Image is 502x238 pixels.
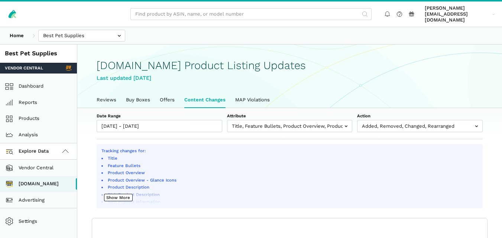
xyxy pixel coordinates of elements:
[179,92,230,108] a: Content Changes
[422,4,498,25] a: [PERSON_NAME][EMAIL_ADDRESS][DOMAIN_NAME]
[97,74,483,82] div: Last updated [DATE]
[92,92,121,108] a: Reviews
[155,92,179,108] a: Offers
[230,92,275,108] a: MAP Violations
[5,30,29,42] a: Home
[97,59,483,72] h1: [DOMAIN_NAME] Product Listing Updates
[38,30,125,42] input: Best Pet Supplies
[107,170,478,176] li: Product Overview
[7,147,49,156] span: Explore Data
[5,65,43,71] span: Vendor Central
[107,199,478,205] li: Rich Product Information
[425,5,490,23] span: [PERSON_NAME][EMAIL_ADDRESS][DOMAIN_NAME]
[107,184,478,190] li: Product Description
[97,113,222,119] label: Date Range
[107,192,478,198] li: Rich Product Description
[227,120,353,132] input: Title, Feature Bullets, Product Overview, Product Overview - Glance Icons, Product Description, R...
[107,177,478,183] li: Product Overview - Glance Icons
[107,163,478,169] li: Feature Bullets
[121,92,155,108] a: Buy Boxes
[5,49,72,58] div: Best Pet Supplies
[101,148,478,154] p: Tracking changes for:
[357,120,483,132] input: Added, Removed, Changed, Rearranged
[357,113,483,119] label: Action
[104,194,133,201] button: Show More
[130,8,372,20] input: Find product by ASIN, name, or model number
[107,155,478,161] li: Title
[227,113,353,119] label: Attribute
